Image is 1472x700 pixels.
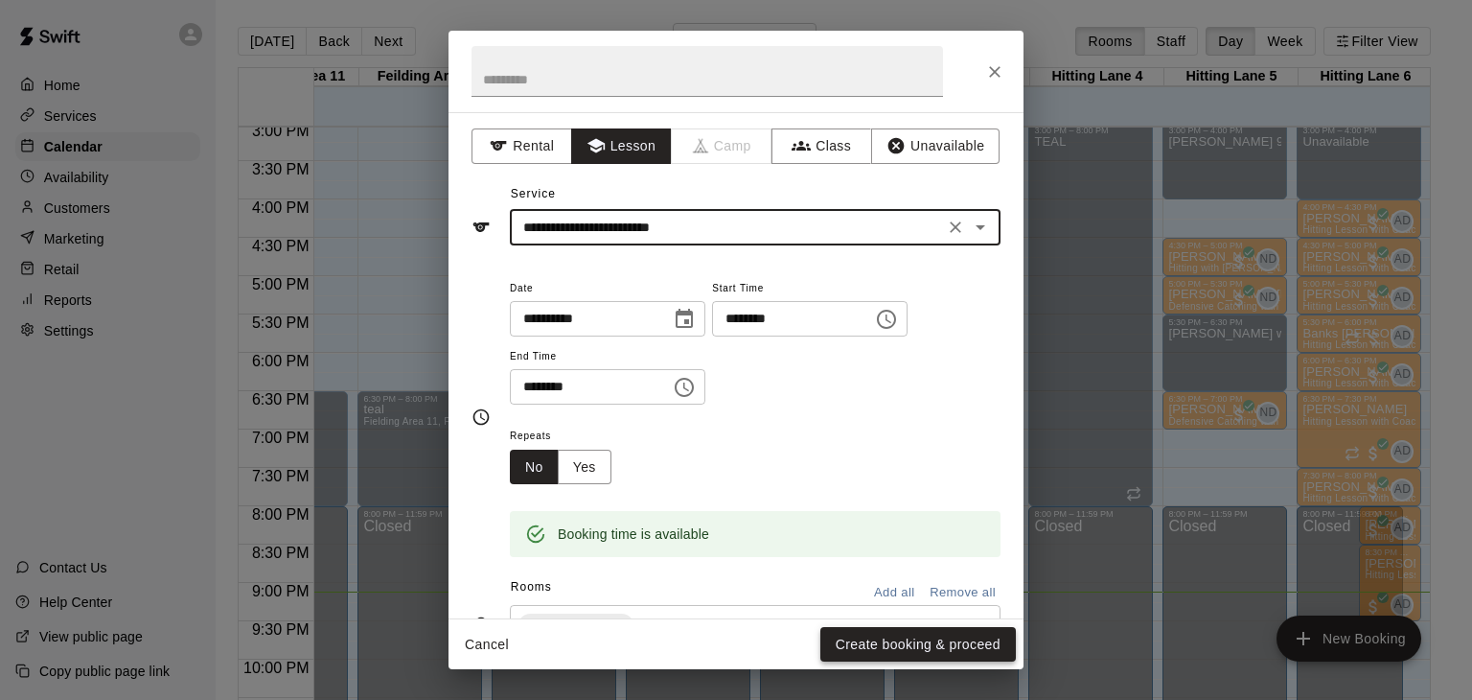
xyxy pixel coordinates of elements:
[558,450,611,485] button: Yes
[558,517,709,551] div: Booking time is available
[510,450,611,485] div: outlined button group
[471,218,491,237] svg: Service
[511,187,556,200] span: Service
[871,128,1000,164] button: Unavailable
[925,578,1000,608] button: Remove all
[471,128,572,164] button: Rental
[665,368,703,407] button: Choose time, selected time is 7:30 PM
[511,580,552,594] span: Rooms
[771,128,872,164] button: Class
[471,616,491,635] svg: Rooms
[867,300,906,338] button: Choose time, selected time is 7:00 PM
[820,627,1016,663] button: Create booking & proceed
[518,616,618,635] span: Hitting Lane 5
[672,128,772,164] span: Camps can only be created in the Services page
[471,408,491,427] svg: Timing
[510,276,705,302] span: Date
[942,214,969,241] button: Clear
[863,578,925,608] button: Add all
[456,627,517,663] button: Cancel
[510,424,627,450] span: Repeats
[712,276,908,302] span: Start Time
[967,214,994,241] button: Open
[967,612,994,639] button: Open
[571,128,672,164] button: Lesson
[518,614,633,637] div: Hitting Lane 5
[510,450,559,485] button: No
[665,300,703,338] button: Choose date, selected date is Oct 9, 2025
[510,344,705,370] span: End Time
[977,55,1012,89] button: Close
